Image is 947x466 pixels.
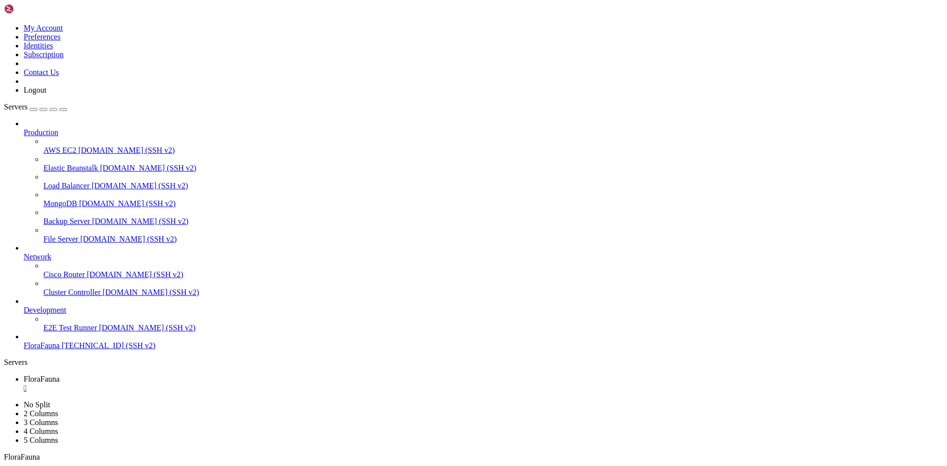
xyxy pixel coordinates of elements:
[43,235,78,243] span: File Server
[4,138,819,146] x-row: 0 updates can be applied immediately.
[24,306,66,314] span: Development
[24,297,943,332] li: Development
[24,375,60,383] span: FloraFauna
[24,375,943,393] a: FloraFauna
[79,199,176,208] span: [DOMAIN_NAME] (SSH v2)
[99,323,196,332] span: [DOMAIN_NAME] (SSH v2)
[43,146,943,155] a: AWS EC2 [DOMAIN_NAME] (SSH v2)
[4,21,819,29] x-row: * Documentation: [URL][DOMAIN_NAME]
[43,173,943,190] li: Load Balancer [DOMAIN_NAME] (SSH v2)
[4,155,819,163] x-row: Enable ESM Apps to receive additional future security updates.
[24,50,64,59] a: Subscription
[24,384,943,393] a: 
[4,247,67,255] span: Flora@FloraFauna
[4,29,819,37] x-row: * Management: [URL][DOMAIN_NAME]
[43,288,943,297] a: Cluster Controller [DOMAIN_NAME] (SSH v2)
[4,88,819,96] x-row: Memory usage: 31% IPv4 address for eth0: [TECHNICAL_ID]
[43,199,77,208] span: MongoDB
[24,33,61,41] a: Preferences
[24,341,943,350] a: FloraFauna [TECHNICAL_ID] (SSH v2)
[43,288,101,296] span: Cluster Controller
[43,323,97,332] span: E2E Test Runner
[24,244,943,297] li: Network
[24,252,51,261] span: Network
[71,247,75,255] span: ~
[4,247,819,255] x-row: : $
[24,436,58,444] a: 5 Columns
[43,217,943,226] a: Backup Server [DOMAIN_NAME] (SSH v2)
[24,332,943,350] li: FloraFauna [TECHNICAL_ID] (SSH v2)
[24,41,53,50] a: Identities
[62,341,155,350] span: [TECHNICAL_ID] (SSH v2)
[24,119,943,244] li: Production
[24,128,943,137] a: Production
[24,252,943,261] a: Network
[43,270,85,279] span: Cisco Router
[43,181,90,190] span: Load Balancer
[43,279,943,297] li: Cluster Controller [DOMAIN_NAME] (SSH v2)
[43,155,943,173] li: Elastic Beanstalk [DOMAIN_NAME] (SSH v2)
[43,164,943,173] a: Elastic Beanstalk [DOMAIN_NAME] (SSH v2)
[24,128,58,137] span: Production
[4,103,28,111] span: Servers
[4,222,819,230] x-row: To run a command as administrator (user "root"), use "sudo <command>".
[43,164,98,172] span: Elastic Beanstalk
[24,418,58,427] a: 3 Columns
[43,208,943,226] li: Backup Server [DOMAIN_NAME] (SSH v2)
[4,96,819,105] x-row: Swap usage: 0%
[4,197,819,205] x-row: To check for new updates run: sudo apt update
[24,409,58,418] a: 2 Columns
[43,181,943,190] a: Load Balancer [DOMAIN_NAME] (SSH v2)
[43,217,90,225] span: Backup Server
[4,103,67,111] a: Servers
[43,199,943,208] a: MongoDB [DOMAIN_NAME] (SSH v2)
[4,214,819,222] x-row: Last login: [DATE] from [TECHNICAL_ID]
[87,270,183,279] span: [DOMAIN_NAME] (SSH v2)
[43,190,943,208] li: MongoDB [DOMAIN_NAME] (SSH v2)
[4,79,819,88] x-row: Usage of /: 5.5% of 28.89GB Users logged in: 0
[4,4,819,12] x-row: Welcome to Ubuntu 22.04.5 LTS (GNU/Linux 6.8.0-1031-azure x86_64)
[4,4,61,14] img: Shellngn
[43,235,943,244] a: File Server [DOMAIN_NAME] (SSH v2)
[4,54,819,63] x-row: System information as of [DATE]
[4,188,819,197] x-row: The list of available updates is more than a week old.
[4,121,819,130] x-row: Expanded Security Maintenance for Applications is not enabled.
[43,270,943,279] a: Cisco Router [DOMAIN_NAME] (SSH v2)
[43,137,943,155] li: AWS EC2 [DOMAIN_NAME] (SSH v2)
[43,315,943,332] li: E2E Test Runner [DOMAIN_NAME] (SSH v2)
[24,24,63,32] a: My Account
[4,453,40,461] span: FloraFauna
[24,427,58,435] a: 4 Columns
[78,146,175,154] span: [DOMAIN_NAME] (SSH v2)
[43,226,943,244] li: File Server [DOMAIN_NAME] (SSH v2)
[24,68,59,76] a: Contact Us
[43,323,943,332] a: E2E Test Runner [DOMAIN_NAME] (SSH v2)
[87,247,91,255] div: (20, 29)
[4,37,819,46] x-row: * Support: [URL][DOMAIN_NAME]
[24,400,50,409] a: No Split
[4,163,819,172] x-row: See [URL][DOMAIN_NAME] or run: sudo pro status
[24,86,46,94] a: Logout
[4,230,819,239] x-row: See "man sudo_root" for details.
[43,261,943,279] li: Cisco Router [DOMAIN_NAME] (SSH v2)
[80,235,177,243] span: [DOMAIN_NAME] (SSH v2)
[103,288,199,296] span: [DOMAIN_NAME] (SSH v2)
[100,164,197,172] span: [DOMAIN_NAME] (SSH v2)
[92,181,188,190] span: [DOMAIN_NAME] (SSH v2)
[24,341,60,350] span: FloraFauna
[43,146,76,154] span: AWS EC2
[92,217,189,225] span: [DOMAIN_NAME] (SSH v2)
[24,306,943,315] a: Development
[4,358,943,367] div: Servers
[4,71,819,79] x-row: System load: 0.76 Processes: 109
